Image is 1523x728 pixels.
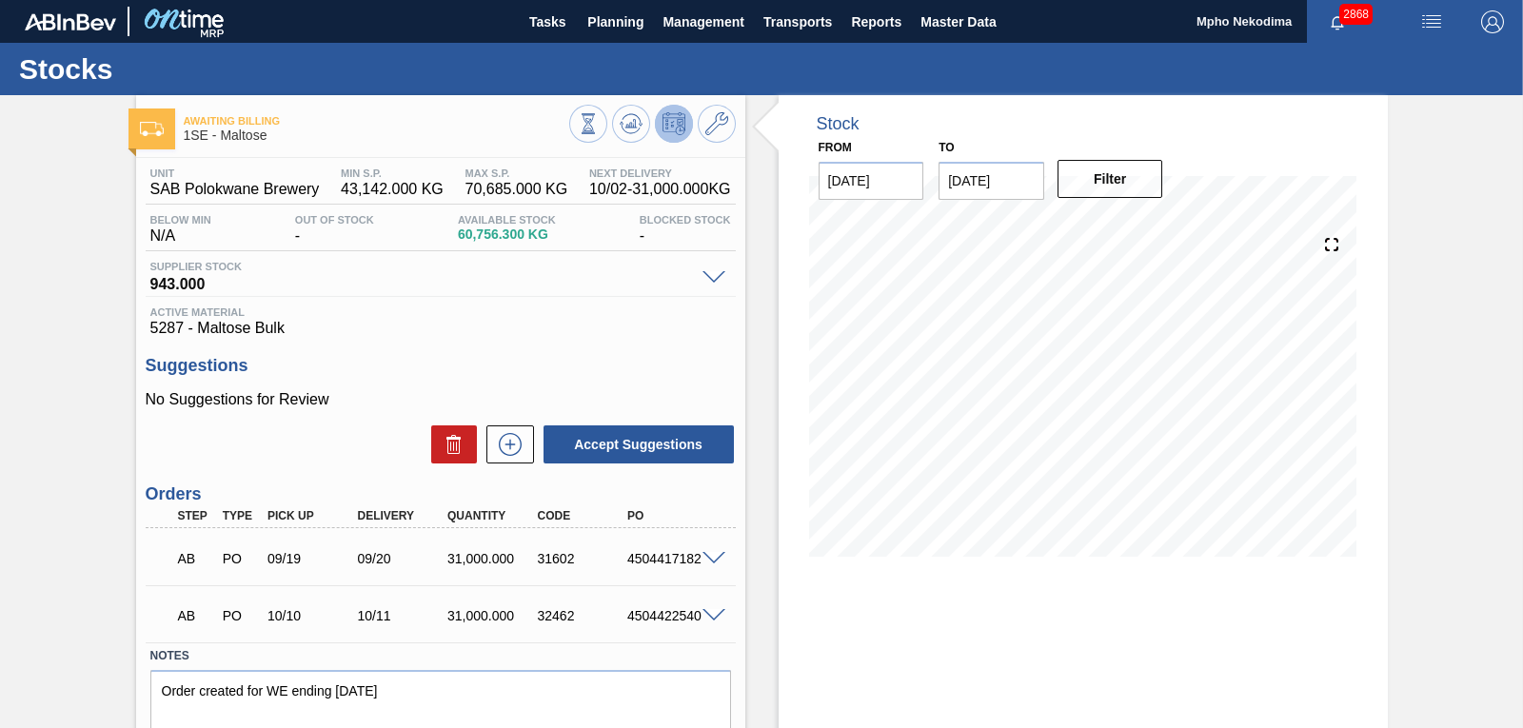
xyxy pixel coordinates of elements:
span: Next Delivery [589,167,731,179]
div: 31602 [533,551,632,566]
div: Quantity [443,509,542,522]
div: - [290,214,379,245]
button: Go to Master Data / General [698,105,736,143]
p: AB [178,551,214,566]
div: Type [218,509,264,522]
div: 32462 [533,608,632,623]
div: Awaiting Billing [173,538,219,580]
span: MIN S.P. [341,167,444,179]
span: Planning [587,10,643,33]
img: TNhmsLtSVTkK8tSr43FrP2fwEKptu5GPRR3wAAAABJRU5ErkJggg== [25,13,116,30]
button: Stocks Overview [569,105,607,143]
div: Pick up [263,509,362,522]
span: Tasks [526,10,568,33]
input: mm/dd/yyyy [819,162,924,200]
div: 31,000.000 [443,551,542,566]
h3: Suggestions [146,356,736,376]
p: No Suggestions for Review [146,391,736,408]
div: 4504422540 [623,608,722,623]
div: - [635,214,736,245]
div: Purchase order [218,551,264,566]
div: Awaiting Billing [173,595,219,637]
div: 31,000.000 [443,608,542,623]
span: 943.000 [150,272,693,291]
img: Logout [1481,10,1504,33]
div: Stock [817,114,860,134]
label: to [939,141,954,154]
span: Out Of Stock [295,214,374,226]
span: 5287 - Maltose Bulk [150,320,731,337]
span: Awaiting Billing [184,115,569,127]
span: Unit [150,167,320,179]
div: 10/11/2025 [353,608,452,623]
span: MAX S.P. [465,167,568,179]
span: 60,756.300 KG [458,227,556,242]
button: Accept Suggestions [544,425,734,463]
img: Ícone [140,122,164,136]
span: 1SE - Maltose [184,128,569,143]
div: Purchase order [218,608,264,623]
div: New suggestion [477,425,534,463]
span: Transports [763,10,832,33]
span: 70,685.000 KG [465,181,568,198]
span: SAB Polokwane Brewery [150,181,320,198]
span: Available Stock [458,214,556,226]
div: 4504417182 [623,551,722,566]
span: Active Material [150,306,731,318]
span: Management [663,10,744,33]
div: Code [533,509,632,522]
label: From [819,141,852,154]
span: 43,142.000 KG [341,181,444,198]
div: Step [173,509,219,522]
div: 09/20/2025 [353,551,452,566]
button: Filter [1058,160,1163,198]
div: N/A [146,214,216,245]
button: Deprogram Stock [655,105,693,143]
div: PO [623,509,722,522]
div: Delivery [353,509,452,522]
span: Below Min [150,214,211,226]
p: AB [178,608,214,623]
span: Reports [851,10,901,33]
span: Supplier Stock [150,261,693,272]
div: Delete Suggestions [422,425,477,463]
div: Accept Suggestions [534,423,736,465]
span: 10/02 - 31,000.000 KG [589,181,731,198]
span: Blocked Stock [640,214,731,226]
div: 10/10/2025 [263,608,362,623]
img: userActions [1420,10,1443,33]
span: 2868 [1339,4,1373,25]
input: mm/dd/yyyy [939,162,1044,200]
h1: Stocks [19,58,357,80]
button: Update Chart [612,105,650,143]
div: 09/19/2025 [263,551,362,566]
label: Notes [150,642,731,670]
button: Notifications [1307,9,1368,35]
h3: Orders [146,484,736,504]
span: Master Data [920,10,996,33]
